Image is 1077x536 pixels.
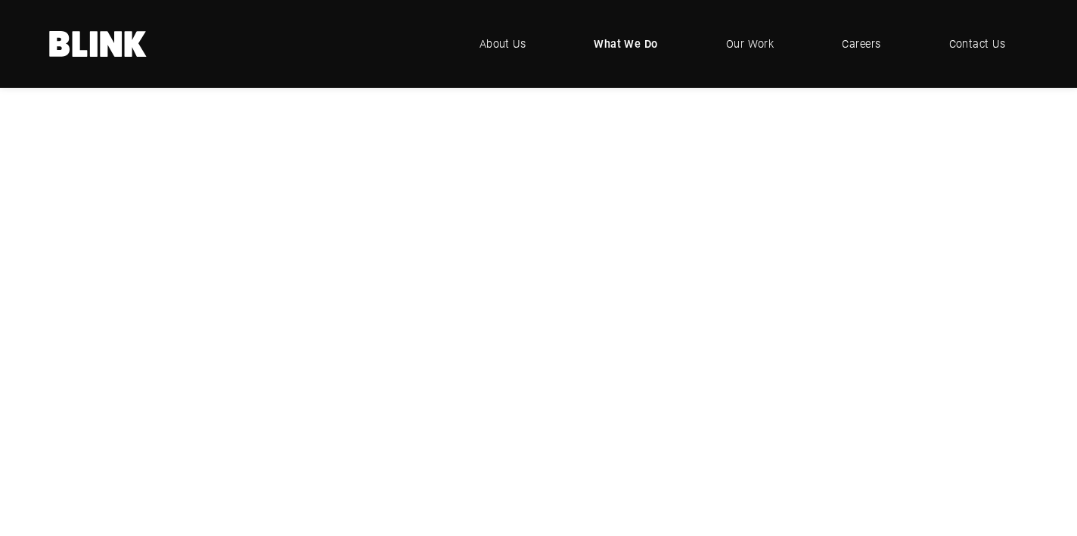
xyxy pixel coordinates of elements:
a: Careers [819,21,903,67]
span: Our Work [726,36,774,52]
span: What We Do [594,36,658,52]
span: Contact Us [949,36,1006,52]
a: What We Do [571,21,681,67]
a: Contact Us [926,21,1029,67]
a: Home [49,31,147,57]
a: About Us [457,21,549,67]
span: About Us [480,36,526,52]
a: Our Work [703,21,797,67]
span: Careers [842,36,880,52]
